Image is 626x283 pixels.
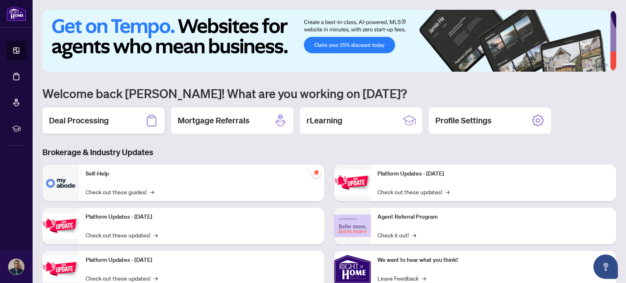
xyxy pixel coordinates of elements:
[150,187,154,196] span: →
[377,169,610,178] p: Platform Updates - [DATE]
[49,115,109,126] h2: Deal Processing
[42,10,610,72] img: Slide 0
[42,165,79,201] img: Self-Help
[377,187,450,196] a: Check out these updates!→
[86,274,158,283] a: Check out these updates!→
[592,64,595,67] button: 4
[377,256,610,265] p: We want to hear what you think!
[306,115,342,126] h2: rLearning
[154,274,158,283] span: →
[377,230,416,239] a: Check it out!→
[9,259,24,274] img: Profile Icon
[42,147,616,158] h3: Brokerage & Industry Updates
[86,187,154,196] a: Check out these guides!→
[86,213,318,222] p: Platform Updates - [DATE]
[579,64,582,67] button: 2
[605,64,608,67] button: 6
[377,213,610,222] p: Agent Referral Program
[377,274,426,283] a: Leave Feedback→
[42,213,79,239] img: Platform Updates - September 16, 2025
[445,187,450,196] span: →
[412,230,416,239] span: →
[422,274,426,283] span: →
[435,115,492,126] h2: Profile Settings
[334,215,371,237] img: Agent Referral Program
[178,115,249,126] h2: Mortgage Referrals
[42,256,79,282] img: Platform Updates - July 21, 2025
[42,86,616,101] h1: Welcome back [PERSON_NAME]! What are you working on [DATE]?
[86,256,318,265] p: Platform Updates - [DATE]
[585,64,589,67] button: 3
[593,254,618,279] button: Open asap
[86,230,158,239] a: Check out these updates!→
[86,169,318,178] p: Self-Help
[7,6,26,21] img: logo
[311,168,321,178] span: pushpin
[562,64,575,67] button: 1
[334,170,371,195] img: Platform Updates - June 23, 2025
[598,64,602,67] button: 5
[154,230,158,239] span: →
